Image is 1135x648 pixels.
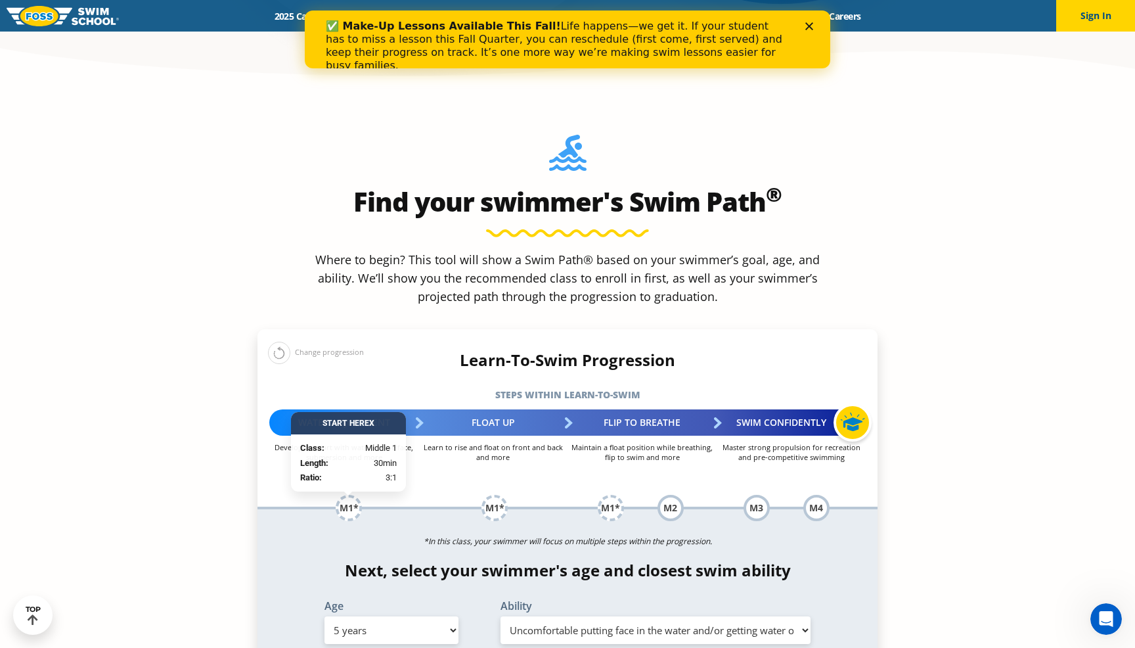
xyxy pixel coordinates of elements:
a: 2025 Calendar [263,10,345,22]
div: M3 [744,495,770,521]
a: Careers [818,10,872,22]
div: Float Up [418,409,567,436]
a: Swim Like [PERSON_NAME] [637,10,776,22]
img: Foss-Location-Swimming-Pool-Person.svg [549,135,587,179]
div: M4 [803,495,830,521]
h4: Learn-To-Swim Progression [257,351,878,369]
h5: Steps within Learn-to-Swim [257,386,878,404]
p: *In this class, your swimmer will focus on multiple steps within the progression. [257,532,878,551]
div: Water Adjustment [269,409,418,436]
span: 30min [374,457,397,470]
p: Where to begin? This tool will show a Swim Path® based on your swimmer’s goal, age, and ability. ... [310,250,825,306]
span: Middle 1 [365,442,397,455]
div: Change progression [268,341,364,364]
label: Ability [501,601,811,611]
a: Swim Path® Program [400,10,515,22]
b: ✅ Make-Up Lessons Available This Fall! [21,9,256,22]
h2: Find your swimmer's Swim Path [257,186,878,218]
strong: Ratio: [300,473,322,483]
p: Learn to rise and float on front and back and more [418,442,567,462]
sup: ® [766,181,782,208]
span: 3:1 [386,472,397,485]
iframe: Intercom live chat [1090,603,1122,635]
a: About [PERSON_NAME] [516,10,638,22]
p: Maintain a float position while breathing, flip to swim and more [567,442,717,462]
h4: Next, select your swimmer's age and closest swim ability [257,561,878,580]
div: TOP [26,605,41,626]
a: Blog [776,10,818,22]
p: Develop comfort with water on the face, submersion and more [269,442,418,462]
div: Swim Confidently [717,409,866,436]
span: X [369,419,374,428]
strong: Length: [300,458,328,468]
img: FOSS Swim School Logo [7,6,119,26]
a: Schools [345,10,400,22]
label: Age [324,601,458,611]
div: Flip to Breathe [567,409,717,436]
iframe: Intercom live chat banner [305,11,830,68]
div: Start Here [291,413,406,435]
strong: Class: [300,444,324,453]
div: Life happens—we get it. If your student has to miss a lesson this Fall Quarter, you can reschedul... [21,9,483,62]
div: M2 [657,495,684,521]
div: Close [501,12,514,20]
p: Master strong propulsion for recreation and pre-competitive swimming [717,442,866,462]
